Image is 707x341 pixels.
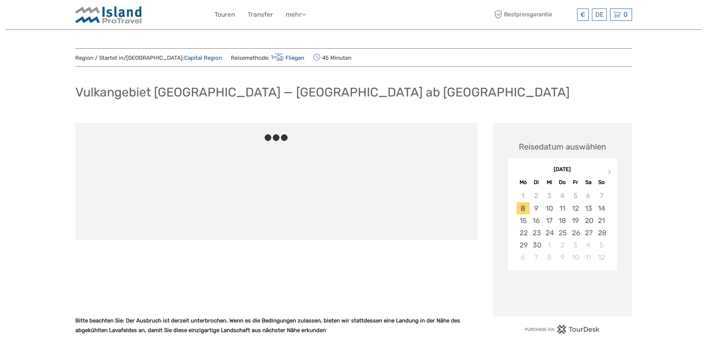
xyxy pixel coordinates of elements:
div: Mo [517,177,530,187]
div: Not available Samstag, 6. September 2025 [582,190,595,202]
div: Choose Dienstag, 9. September 2025 [530,202,543,214]
div: Choose Dienstag, 23. September 2025 [530,227,543,239]
div: Choose Samstag, 20. September 2025 [582,214,595,227]
div: Choose Sonntag, 14. September 2025 [595,202,608,214]
div: Choose Freitag, 3. Oktober 2025 [569,239,582,251]
div: Choose Dienstag, 7. Oktober 2025 [530,251,543,263]
div: Loading... [560,290,565,295]
div: Choose Mittwoch, 24. September 2025 [543,227,556,239]
div: Choose Freitag, 10. Oktober 2025 [569,251,582,263]
div: Choose Samstag, 13. September 2025 [582,202,595,214]
div: Not available Mittwoch, 3. September 2025 [543,190,556,202]
span: Region / Startet in/[GEOGRAPHIC_DATA]: [75,54,222,62]
div: Reisedatum auswählen [519,141,606,153]
span: 45 Minuten [313,52,351,63]
div: Not available Montag, 1. September 2025 [517,190,530,202]
div: Choose Sonntag, 5. Oktober 2025 [595,239,608,251]
div: Choose Montag, 22. September 2025 [517,227,530,239]
div: Choose Donnerstag, 18. September 2025 [556,214,569,227]
span: 0 [622,11,629,18]
div: Choose Samstag, 4. Oktober 2025 [582,239,595,251]
div: Choose Freitag, 19. September 2025 [569,214,582,227]
div: Choose Montag, 29. September 2025 [517,239,530,251]
strong: Bitte beachten Sie: Der Ausbruch ist derzeit unterbrochen. Wenn es die Bedingungen zulassen, biet... [75,317,460,334]
h1: Vulkangebiet [GEOGRAPHIC_DATA] — [GEOGRAPHIC_DATA] ab [GEOGRAPHIC_DATA] [75,85,570,100]
div: Choose Mittwoch, 17. September 2025 [543,214,556,227]
div: Not available Donnerstag, 4. September 2025 [556,190,569,202]
div: Di [530,177,543,187]
div: Choose Sonntag, 21. September 2025 [595,214,608,227]
div: Choose Sonntag, 28. September 2025 [595,227,608,239]
span: € [580,11,585,18]
a: Fliegen [269,55,305,61]
button: Next Month [605,168,616,180]
div: Choose Montag, 8. September 2025 [517,202,530,214]
div: Mi [543,177,556,187]
div: Choose Montag, 15. September 2025 [517,214,530,227]
div: So [595,177,608,187]
div: Do [556,177,569,187]
a: Capital Region [184,55,222,61]
div: Choose Mittwoch, 10. September 2025 [543,202,556,214]
div: Choose Samstag, 27. September 2025 [582,227,595,239]
div: Choose Donnerstag, 11. September 2025 [556,202,569,214]
div: Choose Mittwoch, 1. Oktober 2025 [543,239,556,251]
div: Choose Donnerstag, 2. Oktober 2025 [556,239,569,251]
div: Not available Sonntag, 7. September 2025 [595,190,608,202]
div: month 2025-09 [510,190,615,263]
div: Choose Mittwoch, 8. Oktober 2025 [543,251,556,263]
div: Choose Dienstag, 30. September 2025 [530,239,543,251]
div: Choose Donnerstag, 9. Oktober 2025 [556,251,569,263]
div: Choose Samstag, 11. Oktober 2025 [582,251,595,263]
div: Not available Freitag, 5. September 2025 [569,190,582,202]
div: Sa [582,177,595,187]
div: Choose Dienstag, 16. September 2025 [530,214,543,227]
span: Bestpreisgarantie [493,9,575,21]
div: Not available Dienstag, 2. September 2025 [530,190,543,202]
img: Iceland ProTravel [75,6,142,24]
div: Choose Montag, 6. Oktober 2025 [517,251,530,263]
img: PurchaseViaTourDesk.png [524,325,600,334]
span: Reisemethode: [231,52,305,63]
div: DE [592,9,607,21]
a: mehr [286,9,306,20]
div: Choose Sonntag, 12. Oktober 2025 [595,251,608,263]
div: Choose Donnerstag, 25. September 2025 [556,227,569,239]
div: [DATE] [508,166,617,174]
a: Transfer [248,9,273,20]
div: Choose Freitag, 12. September 2025 [569,202,582,214]
div: Choose Freitag, 26. September 2025 [569,227,582,239]
a: Touren [215,9,235,20]
div: Fr [569,177,582,187]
